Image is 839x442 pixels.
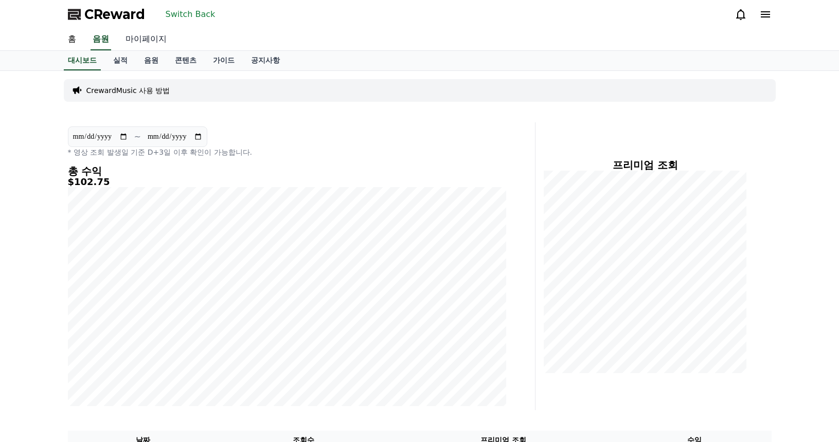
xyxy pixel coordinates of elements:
a: CReward [68,6,145,23]
a: 가이드 [205,51,243,70]
h4: 프리미엄 조회 [544,159,747,171]
a: 마이페이지 [117,29,175,50]
a: 공지사항 [243,51,288,70]
span: CReward [84,6,145,23]
h5: $102.75 [68,177,506,187]
a: 홈 [60,29,84,50]
h4: 총 수익 [68,165,506,177]
a: 음원 [136,51,167,70]
a: 콘텐츠 [167,51,205,70]
p: ~ [134,131,141,143]
a: 실적 [105,51,136,70]
a: 음원 [91,29,111,50]
p: * 영상 조회 발생일 기준 D+3일 이후 확인이 가능합니다. [68,147,506,157]
a: 대시보드 [64,51,101,70]
button: Switch Back [162,6,220,23]
a: CrewardMusic 사용 방법 [86,85,170,96]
